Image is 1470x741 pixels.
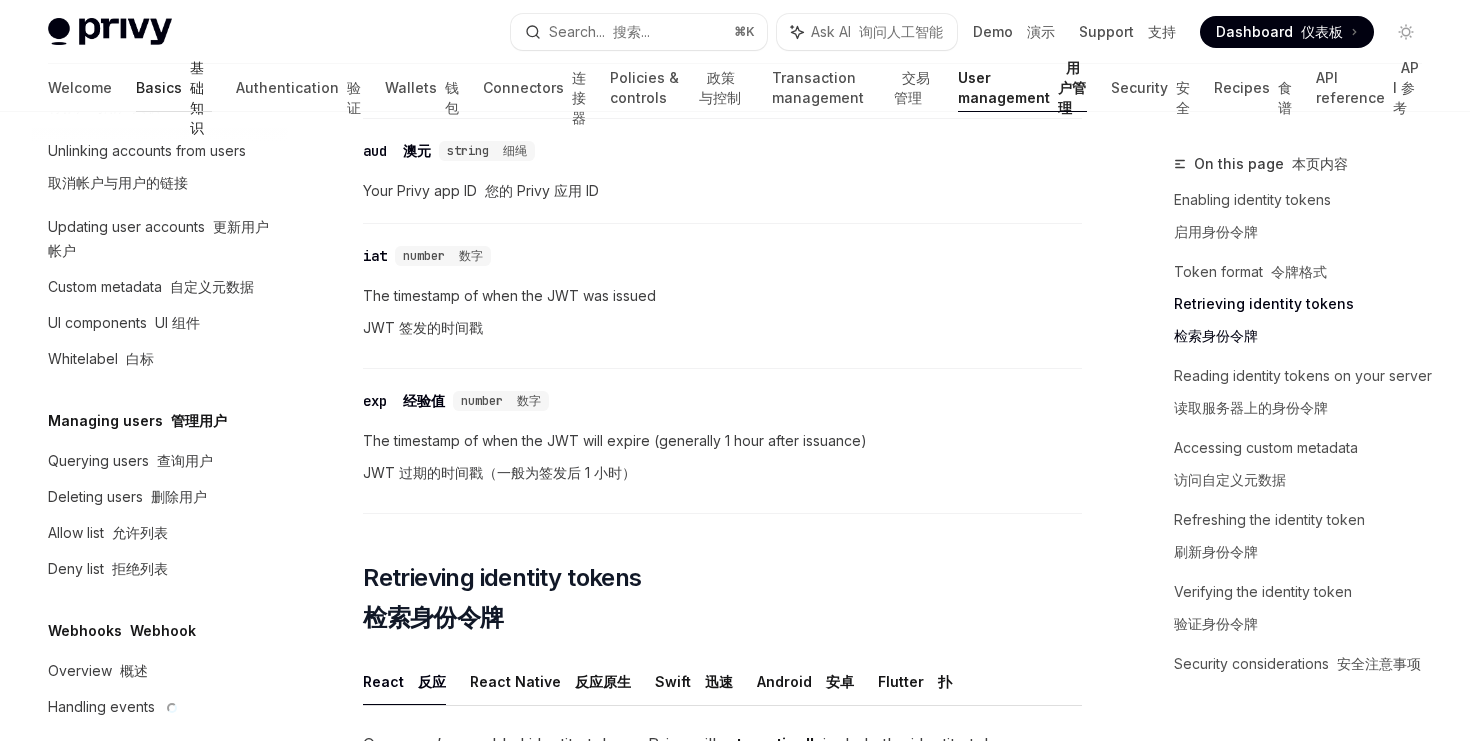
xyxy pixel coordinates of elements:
button: Flutter 扑 [878,658,952,705]
a: Retrieving identity tokens检索身份令牌 [1174,288,1438,360]
a: Deleting users 删除用户 [32,479,288,515]
a: Transaction management 交易管理 [772,64,934,112]
font: 钱包 [445,79,459,116]
font: 搜索... [613,23,650,40]
a: Refreshing the identity token刷新身份令牌 [1174,504,1438,576]
font: 验证身份令牌 [1174,615,1258,632]
font: 允许列表 [112,524,168,541]
font: 白标 [126,350,154,367]
font: 数字 [517,393,541,409]
a: Policies & controls 政策与控制 [610,64,749,112]
font: 取消帐户与用户的链接 [48,174,188,191]
a: Overview 概述 [32,653,288,689]
button: Ask AI 询问人工智能 [777,14,957,50]
font: 删除用户 [151,488,207,505]
span: number [461,393,541,409]
h5: Webhooks [48,619,196,643]
button: React Native 反应原生 [470,658,631,705]
a: Wallets 钱包 [385,64,459,112]
font: 刷新身份令牌 [1174,543,1258,560]
font: 验证 [347,79,361,116]
a: Connectors 连接器 [483,64,586,112]
font: 检索身份令牌 [1174,327,1258,344]
span: Ask AI [811,22,943,42]
font: 用户管理 [1058,59,1086,116]
font: 经验值 [403,392,445,410]
font: 概述 [120,662,148,679]
button: Search... 搜索...⌘K [511,14,768,50]
font: 启用身份令牌 [1174,223,1258,240]
a: Handling events [32,689,288,725]
font: 自定义元数据 [170,278,254,295]
font: 安全注意事项 [1337,655,1421,672]
a: Unlinking accounts from users取消帐户与用户的链接 [32,133,288,209]
div: UI components [48,311,200,335]
a: Security considerations 安全注意事项 [1174,648,1438,680]
button: Android 安卓 [757,658,854,705]
font: 演示 [1027,23,1055,40]
div: Search... [549,20,650,44]
span: ⌘ K [734,24,755,40]
font: 连接器 [572,69,586,126]
font: 交易管理 [894,69,930,106]
font: JWT 签发的时间戳 [363,319,483,336]
a: Security 安全 [1111,64,1190,112]
font: 读取服务器上的身份令牌 [1174,399,1328,416]
a: UI components UI 组件 [32,305,288,341]
font: 食谱 [1278,79,1292,116]
a: Updating user accounts 更新用户帐户 [32,209,288,269]
font: 反应原生 [575,673,631,690]
a: Demo 演示 [973,22,1055,42]
div: Deleting users [48,485,207,509]
font: JWT 过期的时间戳（一般为签发后 1 小时） [363,464,636,481]
a: Welcome [48,64,112,112]
a: Reading identity tokens on your server读取服务器上的身份令牌 [1174,360,1438,432]
font: 扑 [938,673,952,690]
div: Whitelabel [48,347,154,371]
div: exp [363,391,445,411]
button: Toggle dark mode [1390,16,1422,48]
font: 数字 [459,248,483,264]
button: Swift 迅速 [655,658,733,705]
a: Enabling identity tokens启用身份令牌 [1174,184,1438,256]
font: 仪表板 [1301,23,1343,40]
span: Your Privy app ID [363,179,1082,203]
div: Querying users [48,449,213,473]
div: Updating user accounts [48,215,276,263]
a: Custom metadata 自定义元数据 [32,269,288,305]
div: Handling events [48,695,181,719]
span: Dashboard [1216,22,1343,42]
button: React 反应 [363,658,446,705]
font: 管理用户 [171,412,227,429]
div: Unlinking accounts from users [48,139,246,203]
span: Retrieving identity tokens [363,562,641,642]
div: Deny list [48,557,168,581]
a: User management 用户管理 [958,64,1087,112]
font: 访问自定义元数据 [1174,471,1286,488]
font: 检索身份令牌 [363,603,503,632]
a: Deny list 拒绝列表 [32,551,288,587]
font: Webhook [130,622,196,639]
span: The timestamp of when the JWT was issued [363,284,1082,348]
a: Recipes 食谱 [1214,64,1292,112]
span: number [403,248,483,264]
div: Allow list [48,521,168,545]
font: 本页内容 [1292,155,1348,172]
a: Support 支持 [1079,22,1176,42]
a: Verifying the identity token验证身份令牌 [1174,576,1438,648]
font: UI 组件 [155,314,200,331]
font: API 参考 [1393,59,1419,116]
font: 您的 Privy 应用 ID [485,182,599,199]
font: 政策与控制 [699,69,741,106]
h5: Managing users [48,409,227,433]
font: 询问人工智能 [859,23,943,40]
a: Token format 令牌格式 [1174,256,1438,288]
font: 安全 [1176,79,1190,116]
a: Whitelabel 白标 [32,341,288,377]
a: Allow list 允许列表 [32,515,288,551]
font: 反应 [418,673,446,690]
font: 迅速 [705,673,733,690]
a: Basics 基础知识 [136,64,212,112]
font: 澳元 [403,142,431,160]
a: Dashboard 仪表板 [1200,16,1374,48]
